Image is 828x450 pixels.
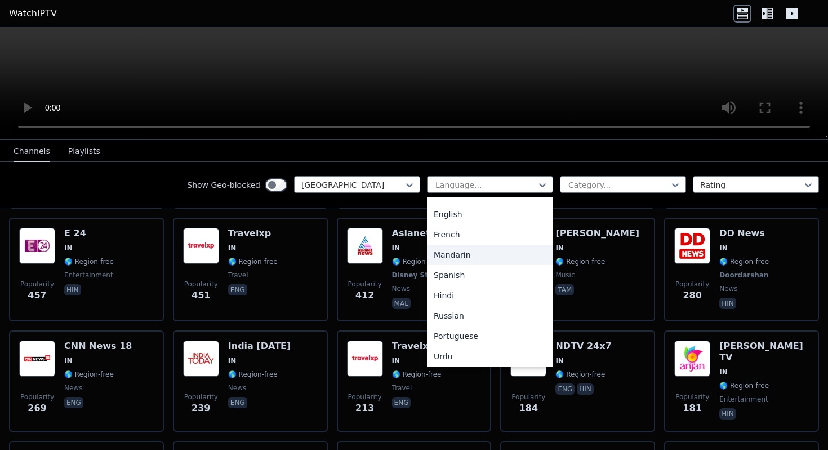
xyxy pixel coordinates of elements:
[392,244,400,253] span: IN
[228,257,278,266] span: 🌎 Region-free
[192,289,210,302] span: 451
[555,228,639,239] h6: [PERSON_NAME]
[228,370,278,379] span: 🌎 Region-free
[355,289,374,302] span: 412
[228,284,247,295] p: eng
[511,392,545,402] span: Popularity
[427,285,553,306] div: Hindi
[64,244,73,253] span: IN
[675,392,709,402] span: Popularity
[19,341,55,377] img: CNN News 18
[427,245,553,265] div: Mandarin
[64,284,81,295] p: hin
[555,370,605,379] span: 🌎 Region-free
[555,383,575,395] p: eng
[228,244,237,253] span: IN
[183,341,219,377] img: India Today
[20,392,54,402] span: Popularity
[719,271,768,280] span: Doordarshan
[427,306,553,326] div: Russian
[19,228,55,264] img: E 24
[427,204,553,224] div: English
[392,271,436,280] span: Disney Star
[427,346,553,367] div: Urdu
[64,257,114,266] span: 🌎 Region-free
[427,265,553,285] div: Spanish
[719,228,771,239] h6: DD News
[719,408,736,420] p: hin
[719,341,809,363] h6: [PERSON_NAME] TV
[392,370,442,379] span: 🌎 Region-free
[192,402,210,415] span: 239
[674,228,710,264] img: DD News
[64,356,73,365] span: IN
[64,341,132,352] h6: CNN News 18
[555,244,564,253] span: IN
[577,383,594,395] p: hin
[719,244,728,253] span: IN
[228,271,248,280] span: travel
[228,397,247,408] p: eng
[555,271,575,280] span: music
[392,397,411,408] p: eng
[392,298,411,309] p: mal
[519,402,538,415] span: 184
[392,284,410,293] span: news
[719,284,737,293] span: news
[64,383,82,392] span: news
[228,356,237,365] span: IN
[348,392,382,402] span: Popularity
[555,284,574,295] p: tam
[14,141,50,162] button: Channels
[683,289,701,302] span: 280
[719,257,769,266] span: 🌎 Region-free
[184,280,218,289] span: Popularity
[392,383,412,392] span: travel
[555,356,564,365] span: IN
[719,395,768,404] span: entertainment
[68,141,100,162] button: Playlists
[347,341,383,377] img: Travelxp
[28,289,46,302] span: 457
[683,402,701,415] span: 181
[9,7,57,20] a: WatchIPTV
[183,228,219,264] img: Travelxp
[674,341,710,377] img: Anjan TV
[719,298,736,309] p: hin
[427,326,553,346] div: Portuguese
[719,381,769,390] span: 🌎 Region-free
[392,228,461,239] h6: Asianet News
[427,224,553,245] div: French
[392,257,442,266] span: 🌎 Region-free
[184,392,218,402] span: Popularity
[187,179,260,191] label: Show Geo-blocked
[719,368,728,377] span: IN
[64,370,114,379] span: 🌎 Region-free
[355,402,374,415] span: 213
[347,228,383,264] img: Asianet News
[28,402,46,415] span: 269
[20,280,54,289] span: Popularity
[228,341,291,352] h6: India [DATE]
[64,397,83,408] p: eng
[392,356,400,365] span: IN
[228,228,278,239] h6: Travelxp
[555,341,611,352] h6: NDTV 24x7
[64,228,114,239] h6: E 24
[555,257,605,266] span: 🌎 Region-free
[675,280,709,289] span: Popularity
[64,271,113,280] span: entertainment
[392,341,442,352] h6: Travelxp
[228,383,246,392] span: news
[348,280,382,289] span: Popularity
